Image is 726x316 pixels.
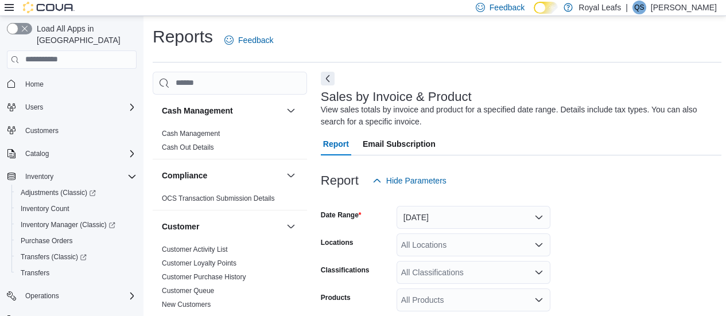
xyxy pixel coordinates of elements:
span: Cash Management [162,129,220,138]
span: Home [21,77,137,91]
a: Adjustments (Classic) [16,186,100,200]
span: Cash Out Details [162,143,214,152]
span: Hide Parameters [386,175,447,186]
a: Inventory Manager (Classic) [16,218,120,232]
button: Home [2,76,141,92]
span: Transfers (Classic) [21,252,87,262]
a: Transfers (Classic) [11,249,141,265]
span: OCS Transaction Submission Details [162,194,275,203]
button: Compliance [162,170,282,181]
span: Users [25,103,43,112]
span: Transfers [16,266,137,280]
span: Customers [21,123,137,138]
span: Home [25,80,44,89]
a: Cash Out Details [162,143,214,151]
button: Users [2,99,141,115]
div: Qadeer Shah [632,1,646,14]
span: QS [634,1,644,14]
a: OCS Transaction Submission Details [162,194,275,202]
a: Home [21,77,48,91]
div: Cash Management [153,127,307,159]
span: Transfers [21,268,49,278]
button: Inventory Count [11,201,141,217]
button: Transfers [11,265,141,281]
span: Inventory Count [16,202,137,216]
a: Customer Activity List [162,245,228,253]
button: Catalog [2,146,141,162]
button: Operations [2,288,141,304]
h3: Sales by Invoice & Product [321,90,472,104]
a: Customers [21,124,63,138]
span: Customer Activity List [162,245,228,254]
span: Purchase Orders [16,234,137,248]
span: Customer Loyalty Points [162,259,236,268]
span: Purchase Orders [21,236,73,245]
a: Inventory Count [16,202,74,216]
button: Next [321,72,335,85]
a: Transfers (Classic) [16,250,91,264]
span: Adjustments (Classic) [16,186,137,200]
span: Operations [21,289,137,303]
button: Inventory [2,169,141,185]
label: Products [321,293,351,302]
span: Adjustments (Classic) [21,188,96,197]
label: Classifications [321,266,370,275]
button: Compliance [284,169,298,182]
img: Cova [23,2,75,13]
span: Users [21,100,137,114]
span: New Customers [162,300,211,309]
a: Feedback [220,29,278,52]
h3: Compliance [162,170,207,181]
button: Open list of options [534,240,543,249]
h1: Reports [153,25,213,48]
span: Customer Purchase History [162,272,246,282]
span: Inventory Manager (Classic) [21,220,115,229]
button: Customer [162,221,282,232]
div: Compliance [153,192,307,210]
p: [PERSON_NAME] [651,1,717,14]
span: Catalog [21,147,137,161]
a: Transfers [16,266,54,280]
span: Feedback [238,34,273,46]
input: Dark Mode [534,2,558,14]
span: Load All Apps in [GEOGRAPHIC_DATA] [32,23,137,46]
h3: Report [321,174,359,188]
h3: Customer [162,221,199,232]
button: Open list of options [534,268,543,277]
a: Cash Management [162,130,220,138]
a: Inventory Manager (Classic) [11,217,141,233]
span: Email Subscription [363,132,436,155]
span: Transfers (Classic) [16,250,137,264]
a: Purchase Orders [16,234,77,248]
button: [DATE] [397,206,550,229]
button: Purchase Orders [11,233,141,249]
div: View sales totals by invoice and product for a specified date range. Details include tax types. Y... [321,104,716,128]
button: Open list of options [534,295,543,305]
button: Users [21,100,48,114]
span: Customer Queue [162,286,214,295]
span: Feedback [490,2,525,13]
p: Royal Leafs [579,1,621,14]
button: Customer [284,220,298,233]
span: Inventory Manager (Classic) [16,218,137,232]
label: Locations [321,238,354,247]
button: Customers [2,122,141,139]
a: Customer Queue [162,287,214,295]
span: Report [323,132,349,155]
button: Inventory [21,170,58,184]
span: Inventory Count [21,204,69,213]
span: Inventory [25,172,53,181]
button: Catalog [21,147,53,161]
p: | [626,1,628,14]
div: Customer [153,243,307,316]
span: Operations [25,291,59,301]
span: Customers [25,126,59,135]
span: Catalog [25,149,49,158]
button: Cash Management [284,104,298,118]
a: Customer Purchase History [162,273,246,281]
button: Cash Management [162,105,282,116]
a: Customer Loyalty Points [162,259,236,267]
a: Adjustments (Classic) [11,185,141,201]
h3: Cash Management [162,105,233,116]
